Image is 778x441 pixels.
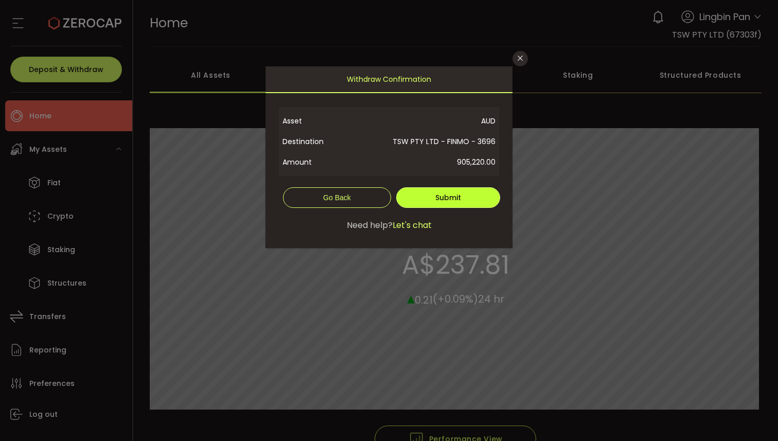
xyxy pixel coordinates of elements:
iframe: Chat Widget [656,330,778,441]
span: Submit [435,192,461,203]
button: Close [512,51,528,66]
span: Asset [282,111,348,131]
span: Need help? [347,219,393,232]
span: Let's chat [393,219,432,232]
span: Amount [282,152,348,172]
span: Withdraw Confirmation [347,66,431,92]
button: Go Back [283,187,391,208]
div: dialog [266,66,512,248]
span: AUD [348,111,496,131]
span: Destination [282,131,348,152]
span: TSW PTY LTD - FINMO - 3696 [348,131,496,152]
button: Submit [396,187,500,208]
span: 905,220.00 [348,152,496,172]
span: Go Back [323,193,351,202]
